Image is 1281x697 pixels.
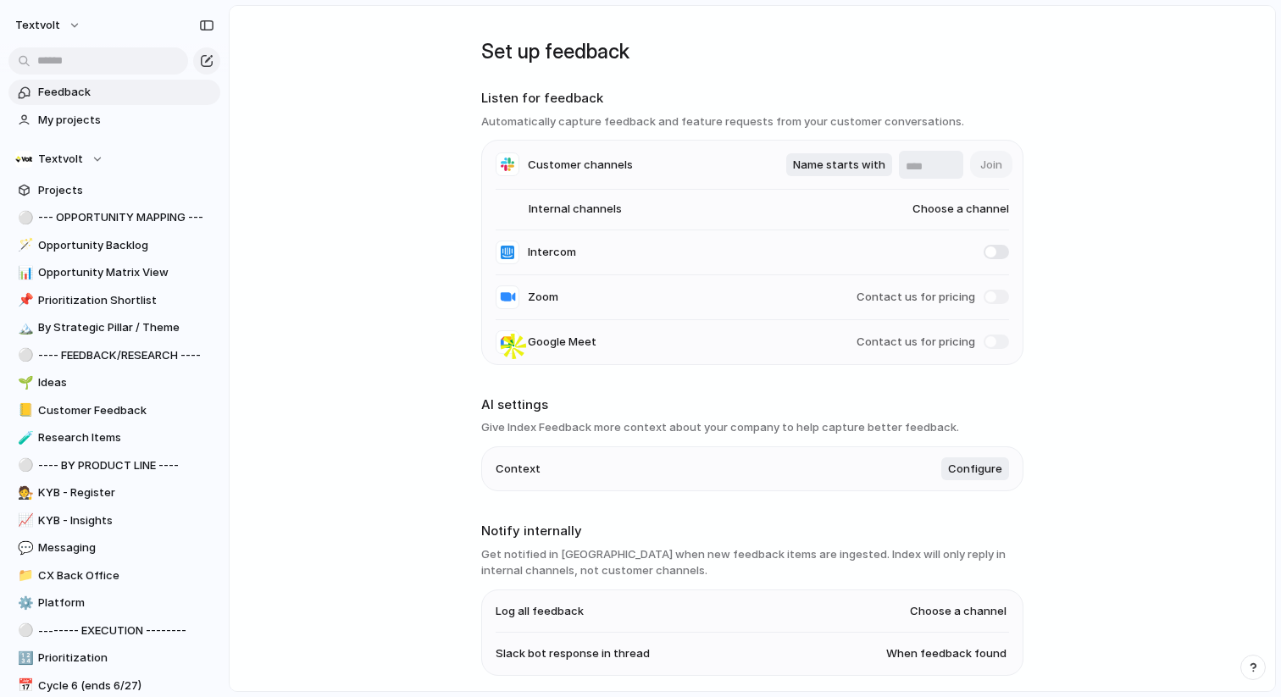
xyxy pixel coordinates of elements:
span: Choose a channel [879,201,1009,218]
span: Contact us for pricing [857,289,975,306]
div: ⚪ [18,456,30,475]
button: Name starts with [786,153,892,177]
span: Messaging [38,539,214,556]
div: 🪄 [18,235,30,255]
a: Projects [8,178,220,203]
span: --- OPPORTUNITY MAPPING --- [38,209,214,226]
button: 💬 [15,539,32,556]
div: 📈 [18,511,30,530]
h3: Get notified in [GEOGRAPHIC_DATA] when new feedback items are ingested. Index will only reply in ... [481,546,1023,579]
span: KYB - Insights [38,512,214,529]
a: 📊Opportunity Matrix View [8,260,220,285]
a: Feedback [8,80,220,105]
button: 📊 [15,264,32,281]
div: 🏔️ [18,318,30,338]
span: Opportunity Matrix View [38,264,214,281]
a: ⚪---- BY PRODUCT LINE ---- [8,453,220,478]
a: 🪄Opportunity Backlog [8,233,220,258]
span: Projects [38,182,214,199]
button: ⚪ [15,347,32,364]
span: Configure [948,461,1002,478]
button: Configure [941,457,1009,481]
span: ---- BY PRODUCT LINE ---- [38,457,214,474]
button: 📁 [15,567,32,584]
button: 🪄 [15,237,32,254]
h3: Give Index Feedback more context about your company to help capture better feedback. [481,419,1023,436]
span: Contact us for pricing [857,334,975,351]
h2: Listen for feedback [481,89,1023,108]
a: My projects [8,108,220,133]
span: Slack bot response in thread [496,645,650,662]
span: When feedback found [886,645,1006,662]
span: Choose a channel [910,603,1006,620]
span: Ideas [38,374,214,391]
a: ⚪---- FEEDBACK/RESEARCH ---- [8,343,220,368]
span: ---- FEEDBACK/RESEARCH ---- [38,347,214,364]
a: 🏔️By Strategic Pillar / Theme [8,315,220,340]
span: Name starts with [793,157,885,174]
button: 🧪 [15,429,32,446]
button: 📒 [15,402,32,419]
div: 📊 [18,263,30,283]
span: Internal channels [496,201,622,218]
button: ⚪ [15,457,32,474]
span: Google Meet [528,334,596,351]
span: CX Back Office [38,567,214,584]
span: Intercom [528,244,576,261]
div: 🧑‍⚖️ [18,484,30,503]
span: By Strategic Pillar / Theme [38,319,214,336]
span: Textvolt [38,151,83,168]
button: When feedback found [884,643,1009,665]
div: 🧑‍⚖️KYB - Register [8,480,220,506]
span: Feedback [38,84,214,101]
div: 🧪 [18,429,30,448]
button: 📌 [15,292,32,309]
span: textvolt [15,17,60,34]
a: 🌱Ideas [8,370,220,396]
h2: AI settings [481,396,1023,415]
span: Customer channels [528,157,633,174]
span: Research Items [38,429,214,446]
a: 📒Customer Feedback [8,398,220,423]
button: Choose a channel [907,600,1009,622]
span: Prioritization Shortlist [38,292,214,309]
button: 🧑‍⚖️ [15,484,32,501]
div: 📒 [18,401,30,420]
div: 💬 [18,539,30,558]
a: ⚪--- OPPORTUNITY MAPPING --- [8,205,220,230]
div: 📌 [18,290,30,310]
span: Customer Feedback [38,402,214,419]
span: Context [496,461,541,478]
div: ⚪ [18,208,30,228]
a: 📁CX Back Office [8,563,220,589]
a: 💬Messaging [8,535,220,561]
button: 🌱 [15,374,32,391]
span: KYB - Register [38,484,214,501]
div: ⚪ [18,346,30,365]
button: textvolt [8,12,90,39]
button: Textvolt [8,147,220,172]
span: My projects [38,112,214,129]
span: Opportunity Backlog [38,237,214,254]
span: Log all feedback [496,603,584,620]
button: 🏔️ [15,319,32,336]
button: ⚪ [15,209,32,226]
a: 📌Prioritization Shortlist [8,288,220,313]
span: Zoom [528,289,558,306]
a: 🧪Research Items [8,425,220,451]
h2: Notify internally [481,522,1023,541]
div: 🌱 [18,373,30,393]
a: 📈KYB - Insights [8,508,220,534]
